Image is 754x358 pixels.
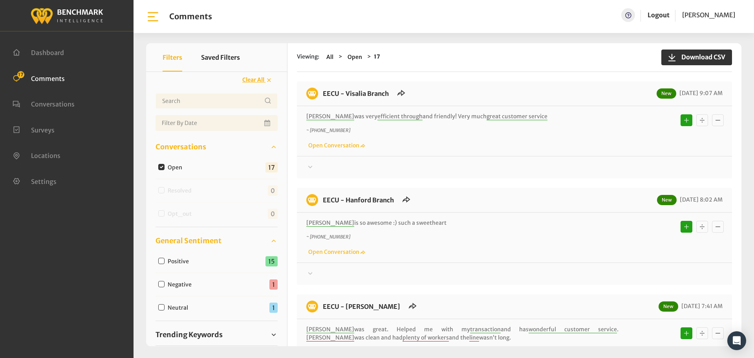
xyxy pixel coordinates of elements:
img: bar [146,10,160,24]
span: Conversations [31,100,75,108]
a: EECU - Visalia Branch [323,90,389,97]
a: General Sentiment [156,235,278,247]
span: efficient through [377,113,423,120]
span: great customer service [487,113,547,120]
input: Open [158,164,165,170]
span: [PERSON_NAME] [306,326,354,333]
a: Trending Keywords [156,329,278,341]
span: 15 [265,256,278,266]
span: New [659,301,678,312]
h6: EECU - Visalia Branch [318,88,393,99]
p: was great. Helped me with my and has . was clean and had and the wasn’t long. [306,325,619,342]
span: 1 [269,303,278,313]
span: Surveys [31,126,55,134]
a: EECU - Hanford Branch [323,196,394,204]
h6: EECU - Selma Branch [318,301,405,312]
img: benchmark [306,301,318,312]
span: 1 [269,279,278,290]
input: Neutral [158,304,165,310]
button: All [324,53,336,62]
div: Basic example [679,325,726,341]
span: Viewing: [297,53,319,62]
label: Open [165,163,188,172]
span: Settings [31,177,57,185]
a: Surveys [13,125,55,133]
div: Open Intercom Messenger [727,331,746,350]
span: [DATE] 7:41 AM [679,303,723,310]
span: New [657,195,677,205]
img: benchmark [306,194,318,206]
span: Trending Keywords [156,329,223,340]
label: Opt_out [165,210,198,218]
span: 17 [265,162,278,173]
span: [DATE] 9:07 AM [677,90,723,97]
a: Logout [648,8,670,22]
button: Clear All [237,73,278,87]
i: ~ [PHONE_NUMBER] [306,127,350,133]
label: Resolved [165,187,198,195]
p: is so awesome :) such a sweetheart [306,219,619,227]
a: Conversations [156,141,278,153]
span: plenty of workers [403,334,449,341]
a: Locations [13,151,60,159]
label: Positive [165,257,195,266]
span: New [657,88,676,99]
button: Saved Filters [201,43,240,72]
span: [DATE] 8:02 AM [678,196,723,203]
div: Basic example [679,112,726,128]
input: Positive [158,258,165,264]
span: [PERSON_NAME] [306,113,354,120]
span: Download CSV [677,52,725,62]
a: Open Conversation [306,142,365,149]
a: Logout [648,11,670,19]
input: Negative [158,281,165,287]
a: EECU - [PERSON_NAME] [323,303,400,310]
h1: Comments [169,12,212,21]
a: Conversations [13,99,75,107]
img: benchmark [30,6,103,25]
span: Dashboard [31,49,64,57]
span: Clear All [242,76,264,83]
a: Settings [13,177,57,185]
span: [PERSON_NAME] [682,11,735,19]
a: Open Conversation [306,248,365,255]
h6: EECU - Hanford Branch [318,194,399,206]
strong: 17 [374,53,380,60]
span: Comments [31,74,65,82]
span: transaction [470,326,501,333]
img: benchmark [306,88,318,99]
span: [PERSON_NAME] [306,334,354,341]
button: Open [345,53,364,62]
a: Comments 17 [13,74,65,82]
div: Basic example [679,219,726,235]
label: Neutral [165,304,194,312]
input: Username [156,93,278,109]
input: Date range input field [156,115,278,131]
button: Filters [163,43,182,72]
button: Open Calendar [263,115,273,131]
span: 0 [268,185,278,196]
span: 0 [268,209,278,219]
span: [PERSON_NAME] [306,219,354,227]
span: Locations [31,152,60,160]
span: General Sentiment [156,235,221,246]
label: Negative [165,281,198,289]
i: ~ [PHONE_NUMBER] [306,234,350,240]
span: line [469,334,479,341]
span: Conversations [156,141,206,152]
a: [PERSON_NAME] [682,8,735,22]
a: Dashboard [13,48,64,56]
span: 17 [17,71,24,78]
span: wonderful customer service [529,326,617,333]
button: Download CSV [661,50,732,65]
p: was very and friendly! Very much [306,112,619,121]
